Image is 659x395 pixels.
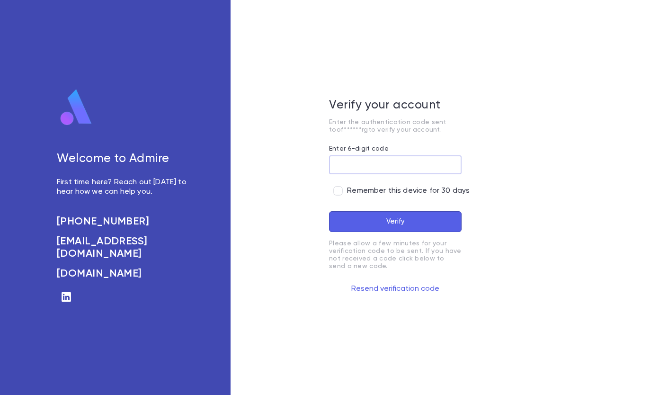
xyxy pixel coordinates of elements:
[329,145,389,153] label: Enter 6-digit code
[329,240,462,270] p: Please allow a few minutes for your verification code to be sent. If you have not received a code...
[57,152,193,166] h5: Welcome to Admire
[329,99,462,113] h5: Verify your account
[57,89,96,126] img: logo
[57,268,193,280] a: [DOMAIN_NAME]
[329,118,462,134] p: Enter the authentication code sent to of******rg to verify your account.
[329,281,462,296] button: Resend verification code
[329,211,462,232] button: Verify
[57,178,193,197] p: First time here? Reach out [DATE] to hear how we can help you.
[57,215,193,228] a: [PHONE_NUMBER]
[347,186,470,196] span: Remember this device for 30 days
[57,235,193,260] a: [EMAIL_ADDRESS][DOMAIN_NAME]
